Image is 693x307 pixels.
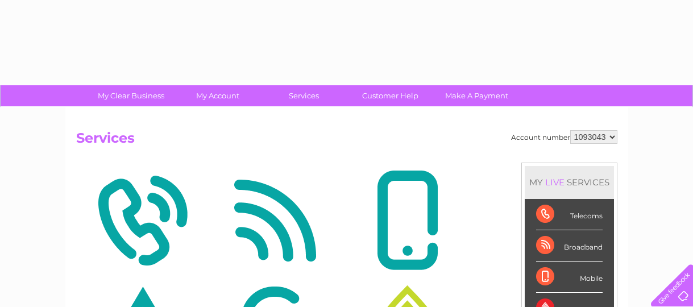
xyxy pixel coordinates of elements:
[511,130,617,144] div: Account number
[79,165,206,276] img: Telecoms
[536,262,603,293] div: Mobile
[525,166,614,198] div: MY SERVICES
[84,85,178,106] a: My Clear Business
[536,199,603,230] div: Telecoms
[76,130,617,152] h2: Services
[343,85,437,106] a: Customer Help
[430,85,524,106] a: Make A Payment
[211,165,338,276] img: Broadband
[344,165,471,276] img: Mobile
[171,85,264,106] a: My Account
[257,85,351,106] a: Services
[543,177,567,188] div: LIVE
[536,230,603,262] div: Broadband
